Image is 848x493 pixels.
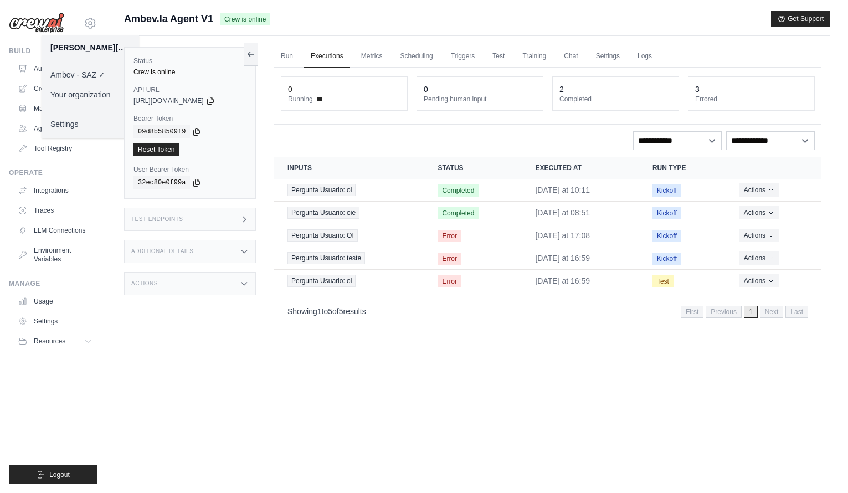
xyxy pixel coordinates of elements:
span: Pergunta Usuario: oie [287,207,359,219]
a: Settings [42,114,139,134]
span: Running [288,95,313,104]
th: Executed at [522,157,639,179]
button: Actions for execution [739,206,779,219]
button: Actions for execution [739,274,779,287]
label: Status [133,57,246,65]
div: 3 [695,84,700,95]
a: Training [516,45,553,68]
h3: Additional Details [131,248,193,255]
div: Crew is online [133,68,246,76]
section: Crew executions table [274,157,821,325]
h3: Actions [131,280,158,287]
img: Logo [9,13,64,34]
span: Pergunta Usuario: teste [287,252,365,264]
iframe: Chat Widget [793,440,848,493]
span: 5 [339,307,343,316]
div: 2 [559,84,564,95]
a: Scheduling [393,45,439,68]
a: Usage [13,292,97,310]
span: Next [760,306,784,318]
time: September 11, 2025 at 17:08 BST [535,231,590,240]
a: View execution details for Pergunta Usuario [287,229,411,242]
div: 0 [288,84,292,95]
a: View execution details for Pergunta Usuario [287,275,411,287]
button: Resources [13,332,97,350]
span: Pergunta Usuario: oi [287,275,356,287]
span: [URL][DOMAIN_NAME] [133,96,204,105]
span: Last [785,306,808,318]
span: 1 [744,306,758,318]
a: View execution details for Pergunta Usuario [287,252,411,264]
dt: Errored [695,95,808,104]
label: Bearer Token [133,114,246,123]
span: Kickoff [652,230,681,242]
button: Actions for execution [739,229,779,242]
a: Ambev - SAZ ✓ [42,65,139,85]
a: View execution details for Pergunta Usuario [287,207,411,219]
span: Resources [34,337,65,346]
a: Tool Registry [13,140,97,157]
span: Logout [49,470,70,479]
span: 5 [328,307,332,316]
a: Reset Token [133,143,179,156]
button: Actions for execution [739,183,779,197]
a: Executions [304,45,350,68]
a: Metrics [354,45,389,68]
a: Settings [13,312,97,330]
span: Completed [438,184,479,197]
a: Automations [13,60,97,78]
h3: Test Endpoints [131,216,183,223]
time: September 11, 2025 at 16:59 BST [535,276,590,285]
span: Error [438,230,461,242]
a: Integrations [13,182,97,199]
a: Your organization [42,85,139,105]
div: Manage [9,279,97,288]
a: Run [274,45,300,68]
a: Traces [13,202,97,219]
span: Ambev.Ia Agent V1 [124,11,213,27]
span: Crew is online [220,13,270,25]
button: Actions for execution [739,251,779,265]
span: First [681,306,703,318]
code: 09d8b58509f9 [133,125,190,138]
a: Agents [13,120,97,137]
div: [PERSON_NAME][EMAIL_ADDRESS][PERSON_NAME][DOMAIN_NAME] [50,42,130,53]
div: Operate [9,168,97,177]
label: API URL [133,85,246,94]
span: Pergunta Usuario: oi [287,184,356,196]
a: Logs [631,45,659,68]
span: Pergunta Usuario: OI [287,229,358,242]
span: Test [652,275,674,287]
time: September 12, 2025 at 10:11 BST [535,186,590,194]
p: Showing to of results [287,306,366,317]
dt: Completed [559,95,672,104]
dt: Pending human input [424,95,536,104]
a: Chat [557,45,584,68]
a: LLM Connections [13,222,97,239]
a: Environment Variables [13,242,97,268]
span: Kickoff [652,253,681,265]
th: Run Type [639,157,726,179]
th: Status [424,157,522,179]
span: Previous [706,306,742,318]
time: September 11, 2025 at 16:59 BST [535,254,590,263]
span: Completed [438,207,479,219]
th: Inputs [274,157,424,179]
div: Build [9,47,97,55]
time: September 12, 2025 at 08:51 BST [535,208,590,217]
code: 32ec80e0f99a [133,176,190,189]
span: Kickoff [652,184,681,197]
span: Kickoff [652,207,681,219]
span: Error [438,253,461,265]
button: Logout [9,465,97,484]
a: Marketplace [13,100,97,117]
span: 1 [317,307,322,316]
div: 0 [424,84,428,95]
a: Crew Studio [13,80,97,97]
a: View execution details for Pergunta Usuario [287,184,411,196]
nav: Pagination [274,297,821,325]
a: Test [486,45,511,68]
button: Get Support [771,11,830,27]
label: User Bearer Token [133,165,246,174]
